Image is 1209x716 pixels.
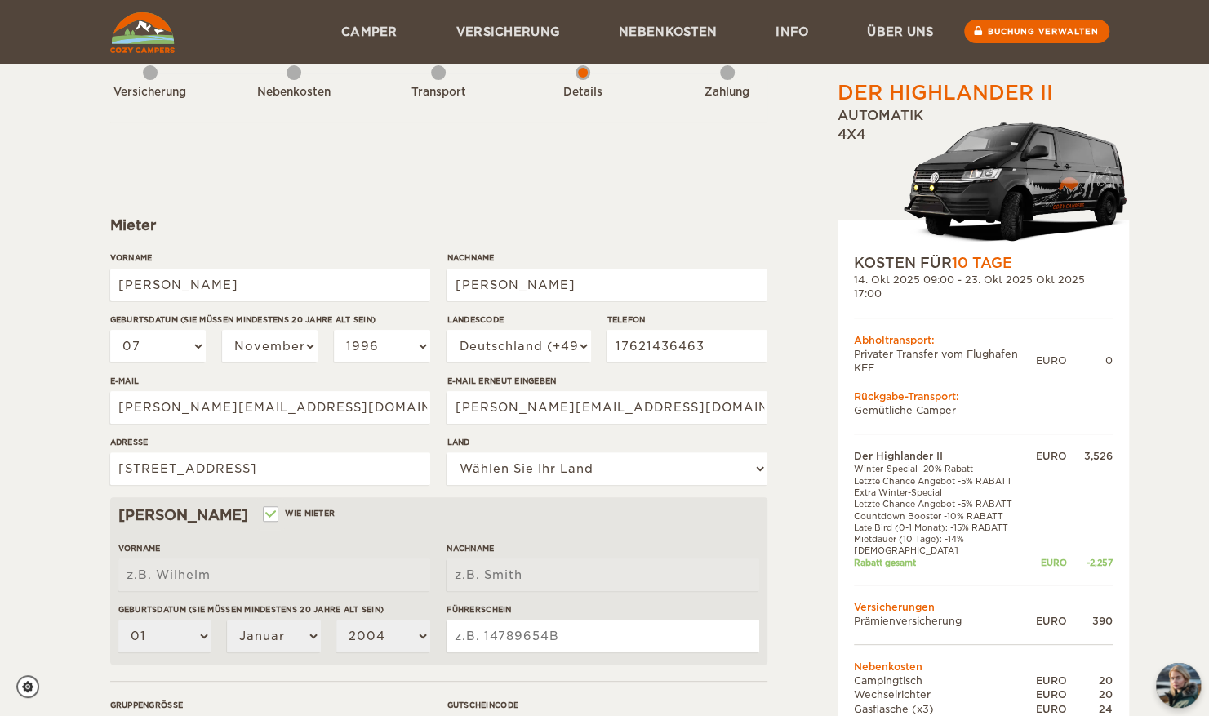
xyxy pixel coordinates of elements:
label: Führerschein [447,603,758,616]
label: Nachname [447,542,758,554]
div: Transport [393,85,483,100]
td: Letzte Chance Angebot -5% RABATT [854,498,1036,509]
label: Landescode [447,314,590,326]
label: Gutscheincode [447,699,767,711]
td: Der Highlander II [854,449,1036,463]
input: Wie Mieter [264,510,275,521]
input: z.B. 1 234 567 890 [607,330,767,362]
a: Cookie-Einstellungen [16,675,50,698]
label: Vorname [110,251,430,264]
td: Mietdauer (10 Tage): -14% [DEMOGRAPHIC_DATA] [854,533,1036,557]
td: Late Bird (0-1 Monat): -15% RABATT [854,522,1036,533]
input: z.B. Wilhelm [110,269,430,301]
button: Chat-Button [1156,663,1201,708]
a: Buchung verwalten [964,20,1109,43]
td: Prämienversicherung [854,614,1036,628]
label: Geburtsdatum (Sie müssen mindestens 20 Jahre alt sein) [118,603,430,616]
div: Details [538,85,628,100]
div: Der Highlander II [838,79,1053,107]
font: Wie Mieter [285,507,336,519]
td: Gasflasche (x3) [854,702,1036,716]
label: Gruppengröße [110,699,430,711]
td: Countdown Booster -10% RABATT [854,510,1036,522]
div: 20 [1067,687,1113,701]
td: Gemütliche Camper [854,403,1113,417]
label: E-Mail erneut eingeben [447,375,767,387]
input: z.B. example@example.com [110,391,430,424]
div: Zahlung [682,85,772,100]
div: 0 [1067,354,1113,367]
div: EURO [1036,557,1067,568]
input: z.B. Smith [447,558,758,591]
div: 3,526 [1067,449,1113,463]
td: Nebenkosten [854,660,1113,674]
label: Geburtsdatum (Sie müssen mindestens 20 Jahre alt sein) [110,314,430,326]
td: Wechselrichter [854,687,1036,701]
label: Vorname [118,542,430,554]
span: 10 TAGE [952,255,1012,271]
div: EURO [1036,614,1067,628]
td: Privater Transfer vom Flughafen KEF [854,347,1036,375]
div: EURO [1036,702,1067,716]
div: EURO [1036,354,1067,367]
div: 390 [1067,614,1113,628]
div: Abholtransport: [854,333,1113,347]
label: Land [447,436,767,448]
font: KOSTEN FÜR [854,255,1012,271]
div: Nebenkosten [249,85,339,100]
input: z.B. example@example.com [447,391,767,424]
td: Winter-Special -20% Rabatt [854,463,1036,474]
td: Letzte Chance Angebot -5% RABATT [854,475,1036,487]
input: z.B. Wilhelm [118,558,430,591]
div: EURO [1036,674,1067,687]
label: Adresse [110,436,430,448]
div: 20 [1067,674,1113,687]
div: 14. Okt 2025 09:00 - 23. Okt 2025 Okt 2025 17:00 [854,273,1113,300]
div: -2,257 [1067,557,1113,568]
div: Versicherung [105,85,195,100]
font: Automatik 4x4 [838,108,923,142]
label: Telefon [607,314,767,326]
input: z.B. Smith [447,269,767,301]
label: E-Mail [110,375,430,387]
div: EURO [1036,687,1067,701]
td: Extra Winter-Special [854,487,1036,498]
td: Campingtisch [854,674,1036,687]
td: Rabatt gesamt [854,557,1036,568]
input: z.B. Straße, Stadt, Postleitzahl [110,452,430,485]
div: Rückgabe-Transport: [854,389,1113,403]
img: stor-langur-223.png [903,112,1129,253]
input: z.B. 14789654B [447,620,758,652]
label: Nachname [447,251,767,264]
div: EURO [1036,449,1067,463]
img: Freyja bei Cozy Campers [1156,663,1201,708]
font: [PERSON_NAME] [118,505,248,525]
div: 24 [1067,702,1113,716]
div: Mieter [110,216,767,235]
img: Gemütliche Camper [110,12,175,53]
td: Versicherungen [854,600,1113,614]
font: Buchung verwalten [988,27,1099,36]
